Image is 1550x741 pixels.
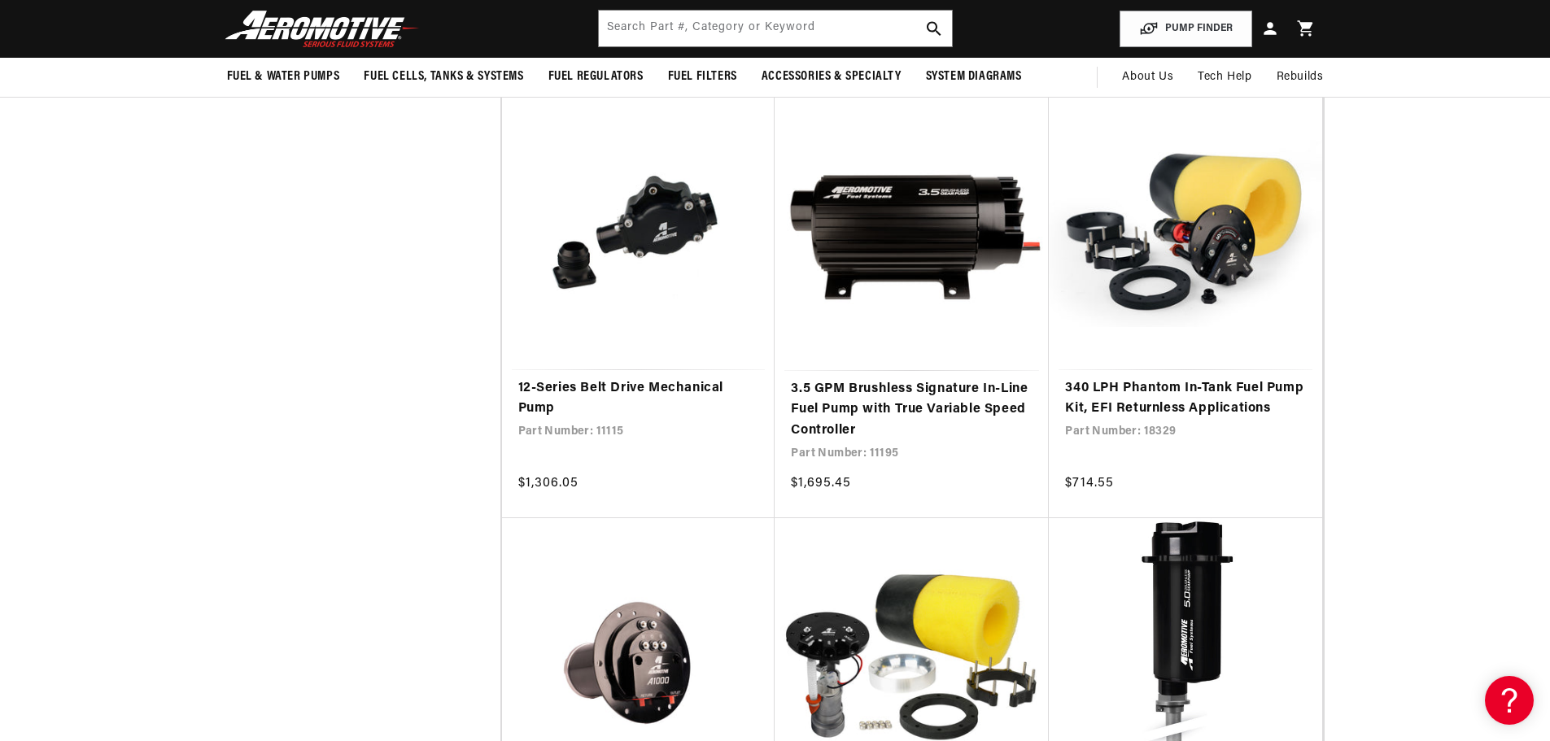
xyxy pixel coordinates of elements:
[668,68,737,85] span: Fuel Filters
[536,58,656,96] summary: Fuel Regulators
[749,58,914,96] summary: Accessories & Specialty
[1185,58,1264,97] summary: Tech Help
[1110,58,1185,97] a: About Us
[518,378,759,420] a: 12-Series Belt Drive Mechanical Pump
[227,68,340,85] span: Fuel & Water Pumps
[916,11,952,46] button: search button
[914,58,1034,96] summary: System Diagrams
[762,68,902,85] span: Accessories & Specialty
[215,58,352,96] summary: Fuel & Water Pumps
[351,58,535,96] summary: Fuel Cells, Tanks & Systems
[1120,11,1252,47] button: PUMP FINDER
[1122,71,1173,83] span: About Us
[1065,378,1306,420] a: 340 LPH Phantom In-Tank Fuel Pump Kit, EFI Returnless Applications
[599,11,952,46] input: Search by Part Number, Category or Keyword
[791,379,1033,442] a: 3.5 GPM Brushless Signature In-Line Fuel Pump with True Variable Speed Controller
[1198,68,1251,86] span: Tech Help
[220,10,424,48] img: Aeromotive
[656,58,749,96] summary: Fuel Filters
[1277,68,1324,86] span: Rebuilds
[926,68,1022,85] span: System Diagrams
[364,68,523,85] span: Fuel Cells, Tanks & Systems
[548,68,644,85] span: Fuel Regulators
[1264,58,1336,97] summary: Rebuilds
